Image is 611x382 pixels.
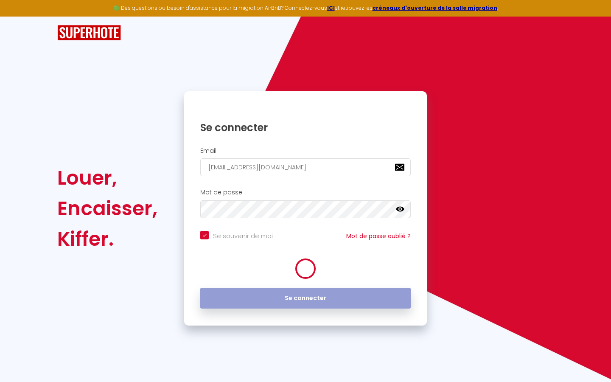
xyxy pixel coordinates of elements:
div: Kiffer. [57,224,157,254]
img: SuperHote logo [57,25,121,41]
button: Se connecter [200,288,411,309]
button: Ouvrir le widget de chat LiveChat [7,3,32,29]
div: Encaisser, [57,193,157,224]
a: Mot de passe oublié ? [346,232,411,240]
a: créneaux d'ouverture de la salle migration [373,4,497,11]
h2: Mot de passe [200,189,411,196]
h2: Email [200,147,411,154]
input: Ton Email [200,158,411,176]
h1: Se connecter [200,121,411,134]
a: ICI [327,4,335,11]
div: Louer, [57,163,157,193]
